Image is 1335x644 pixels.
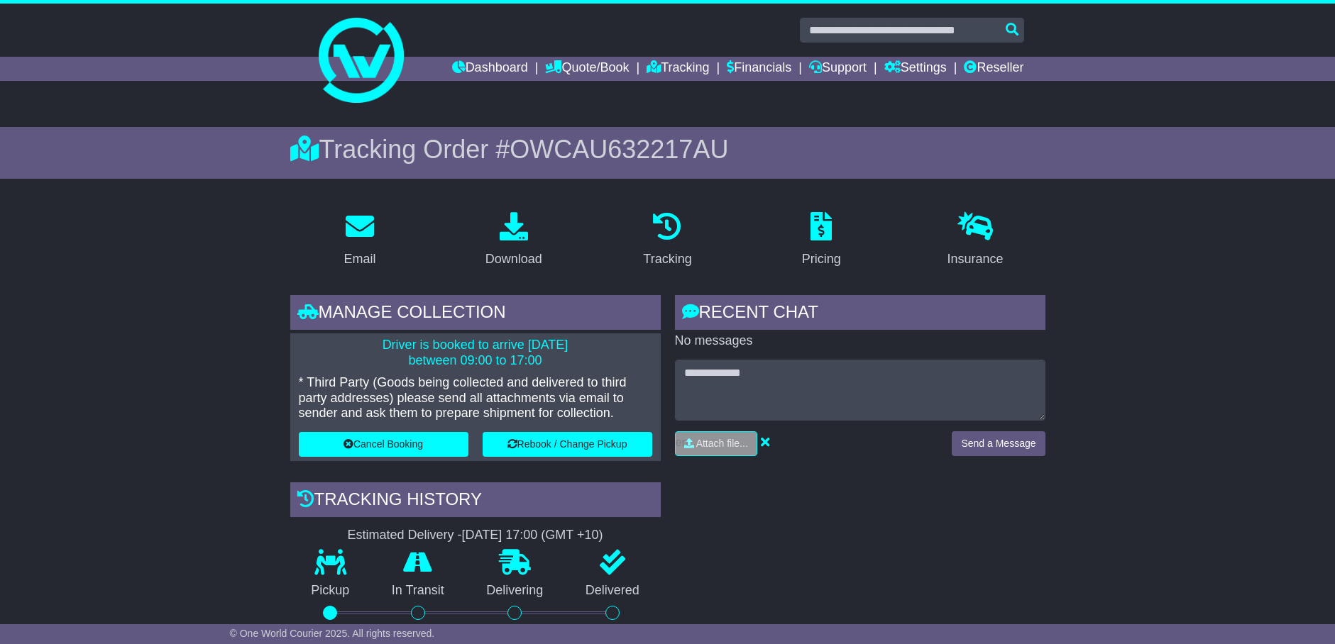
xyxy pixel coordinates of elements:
span: © One World Courier 2025. All rights reserved. [230,628,435,639]
p: * Third Party (Goods being collected and delivered to third party addresses) please send all atta... [299,375,652,421]
button: Rebook / Change Pickup [483,432,652,457]
a: Settings [884,57,947,81]
a: Download [476,207,551,274]
div: Manage collection [290,295,661,333]
span: OWCAU632217AU [510,135,728,164]
div: Tracking Order # [290,134,1045,165]
p: No messages [675,333,1045,349]
a: Tracking [647,57,709,81]
button: Send a Message [952,431,1045,456]
div: Pricing [802,250,841,269]
div: Insurance [947,250,1004,269]
a: Reseller [964,57,1023,81]
div: RECENT CHAT [675,295,1045,333]
p: Driver is booked to arrive [DATE] between 09:00 to 17:00 [299,338,652,368]
p: Delivering [466,583,565,599]
div: Estimated Delivery - [290,528,661,543]
a: Tracking [634,207,701,274]
a: Pricing [793,207,850,274]
a: Insurance [938,207,1013,274]
a: Quote/Book [545,57,629,81]
a: Support [809,57,867,81]
div: Tracking [643,250,691,269]
p: Pickup [290,583,371,599]
p: In Transit [370,583,466,599]
div: Download [485,250,542,269]
a: Dashboard [452,57,528,81]
div: Tracking history [290,482,661,521]
button: Cancel Booking [299,432,468,457]
a: Financials [727,57,791,81]
a: Email [334,207,385,274]
div: [DATE] 17:00 (GMT +10) [462,528,603,543]
div: Email [344,250,375,269]
p: Delivered [564,583,661,599]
